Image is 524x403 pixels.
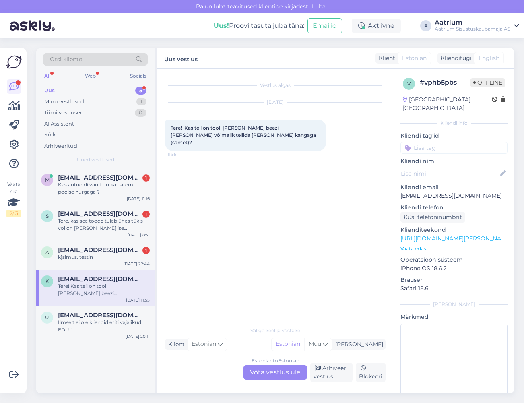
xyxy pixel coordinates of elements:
[400,192,508,200] p: [EMAIL_ADDRESS][DOMAIN_NAME]
[58,254,150,261] div: k]simus. testin
[142,211,150,218] div: 1
[403,95,492,112] div: [GEOGRAPHIC_DATA], [GEOGRAPHIC_DATA]
[470,78,505,87] span: Offline
[356,363,386,382] div: Blokeeri
[167,151,198,157] span: 11:55
[58,283,150,297] div: Tere! Kas teil on tooli [PERSON_NAME] beezi [PERSON_NAME] võimalik tellida [PERSON_NAME] kangaga ...
[400,203,508,212] p: Kliendi telefon
[58,275,142,283] span: Katrin.ilustrum@gmail.com
[126,333,150,339] div: [DATE] 20:11
[58,174,142,181] span: Magi.kaisa@gmail.com
[400,256,508,264] p: Operatsioonisüsteem
[128,232,150,238] div: [DATE] 8:31
[126,297,150,303] div: [DATE] 11:55
[400,264,508,273] p: iPhone OS 18.6.2
[307,18,342,33] button: Emailid
[332,340,383,349] div: [PERSON_NAME]
[44,131,56,139] div: Kõik
[214,21,304,31] div: Proovi tasuta juba täna:
[50,55,82,64] span: Otsi kliente
[400,245,508,252] p: Vaata edasi ...
[165,327,386,334] div: Valige keel ja vastake
[58,319,150,333] div: Ilmselt ei ole kliendid eriti vajalikud. EDU!!
[135,87,146,95] div: 5
[435,19,510,26] div: Aatrium
[58,210,142,217] span: Signe.jancis@gmail.com
[77,156,114,163] span: Uued vestlused
[135,109,146,117] div: 0
[45,249,49,255] span: a
[400,212,465,223] div: Küsi telefoninumbrit
[165,340,185,349] div: Klient
[44,109,84,117] div: Tiimi vestlused
[128,71,148,81] div: Socials
[400,183,508,192] p: Kliendi email
[352,19,401,33] div: Aktiivne
[45,314,49,320] span: u
[435,26,510,32] div: Aatrium Sisustuskaubamaja AS
[420,20,431,31] div: A
[44,142,77,150] div: Arhiveeritud
[45,278,49,284] span: K
[136,98,146,106] div: 1
[400,157,508,165] p: Kliendi nimi
[124,261,150,267] div: [DATE] 22:44
[400,284,508,293] p: Safari 18.6
[44,98,84,106] div: Minu vestlused
[400,132,508,140] p: Kliendi tag'id
[58,246,142,254] span: alisatihhonova@gmail.com
[58,312,142,319] span: urmas.rmk@gmail.com
[46,213,49,219] span: S
[142,174,150,182] div: 1
[435,19,519,32] a: AatriumAatrium Sisustuskaubamaja AS
[6,54,22,70] img: Askly Logo
[83,71,97,81] div: Web
[58,181,150,196] div: Kas antud diivanit on ka parem poolse nurgaga ?
[479,54,499,62] span: English
[400,120,508,127] div: Kliendi info
[44,87,55,95] div: Uus
[272,338,304,350] div: Estonian
[401,169,499,178] input: Lisa nimi
[165,99,386,106] div: [DATE]
[58,217,150,232] div: Tere, kas see toode tuleb ühes tükis või on [PERSON_NAME] ise komplekteerida: [URL][DOMAIN_NAME]
[400,301,508,308] div: [PERSON_NAME]
[214,22,229,29] b: Uus!
[45,177,50,183] span: M
[171,125,317,145] span: Tere! Kas teil on tooli [PERSON_NAME] beezi [PERSON_NAME] võimalik tellida [PERSON_NAME] kangaga ...
[407,81,411,87] span: v
[243,365,307,380] div: Võta vestlus üle
[310,363,353,382] div: Arhiveeri vestlus
[44,120,74,128] div: AI Assistent
[400,313,508,321] p: Märkmed
[309,3,328,10] span: Luba
[309,340,321,347] span: Muu
[400,142,508,154] input: Lisa tag
[127,196,150,202] div: [DATE] 11:16
[192,340,216,349] span: Estonian
[6,181,21,217] div: Vaata siia
[142,247,150,254] div: 1
[400,226,508,234] p: Klienditeekond
[6,210,21,217] div: 2 / 3
[400,235,512,242] a: [URL][DOMAIN_NAME][PERSON_NAME]
[400,276,508,284] p: Brauser
[402,54,427,62] span: Estonian
[165,82,386,89] div: Vestlus algas
[43,71,52,81] div: All
[437,54,472,62] div: Klienditugi
[252,357,299,364] div: Estonian to Estonian
[164,53,198,64] label: Uus vestlus
[375,54,395,62] div: Klient
[420,78,470,87] div: # vphb5pbs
